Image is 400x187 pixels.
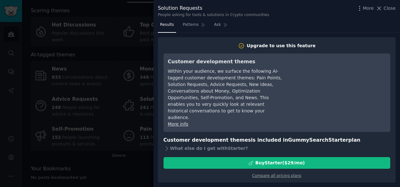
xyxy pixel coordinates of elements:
span: Results [160,22,174,28]
div: Solution Requests [158,4,269,12]
a: Compare all pricing plans [252,173,301,178]
a: Results [158,20,176,33]
span: Patterns [183,22,198,28]
iframe: YouTube video player [292,58,386,105]
a: More info [168,122,188,127]
div: Upgrade to use this feature [247,42,316,49]
button: BuyStarter($29/mo) [164,157,390,169]
div: Within your audience, we surface the following AI-tagged customer development themes: Pain Points... [168,68,283,121]
div: Buy Starter ($ 29 /mo ) [255,160,305,166]
span: GummySearch Starter [288,137,348,143]
div: People asking for tools & solutions in Crypto communities [158,12,269,18]
span: Close [384,5,396,12]
button: Close [376,5,396,12]
a: Ask [212,20,230,33]
button: More [356,5,374,12]
h3: Customer development themes [168,58,283,66]
a: Patterns [181,20,207,33]
span: More [363,5,374,12]
h3: Customer development themes is included in plan [164,136,390,144]
div: What else do I get with Starter ? [164,144,390,153]
span: Ask [214,22,221,28]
